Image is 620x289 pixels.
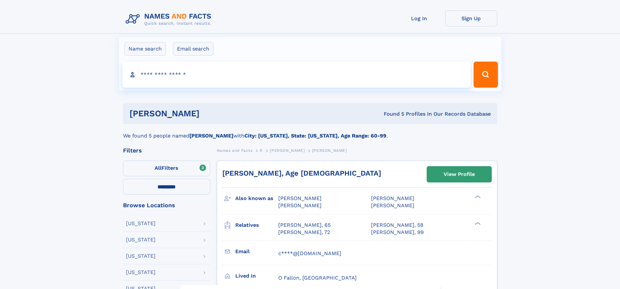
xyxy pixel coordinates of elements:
a: [PERSON_NAME], 99 [371,229,424,236]
b: City: [US_STATE], State: [US_STATE], Age Range: 60-99 [244,133,386,139]
h3: Also known as [235,193,278,204]
img: Logo Names and Facts [123,10,217,28]
h3: Relatives [235,220,278,231]
div: [US_STATE] [126,253,156,259]
label: Name search [124,42,166,56]
div: ❯ [473,195,481,199]
span: O Fallon, [GEOGRAPHIC_DATA] [278,275,357,281]
a: Sign Up [445,10,497,26]
span: [PERSON_NAME] [270,148,305,153]
h3: Email [235,246,278,257]
span: R [260,148,263,153]
label: Filters [123,161,210,176]
input: search input [122,62,471,88]
a: [PERSON_NAME], 65 [278,222,331,229]
span: [PERSON_NAME] [371,202,414,209]
a: [PERSON_NAME], 72 [278,229,330,236]
a: Names and Facts [217,146,253,154]
div: Browse Locations [123,202,210,208]
a: [PERSON_NAME] [270,146,305,154]
span: [PERSON_NAME] [371,195,414,201]
div: Filters [123,148,210,153]
div: Found 5 Profiles In Our Records Database [292,110,491,118]
span: [PERSON_NAME] [312,148,347,153]
label: Email search [173,42,214,56]
a: Log In [393,10,445,26]
span: [PERSON_NAME] [278,202,322,209]
a: R [260,146,263,154]
div: [US_STATE] [126,270,156,275]
h1: [PERSON_NAME] [130,109,292,118]
div: [US_STATE] [126,221,156,226]
div: View Profile [444,167,475,182]
button: Search Button [474,62,498,88]
h3: Lived in [235,270,278,282]
div: [US_STATE] [126,237,156,242]
div: We found 5 people named with . [123,124,497,140]
div: ❯ [473,221,481,225]
a: [PERSON_NAME], 58 [371,222,423,229]
a: View Profile [427,166,491,182]
span: All [155,165,161,171]
span: [PERSON_NAME] [278,195,322,201]
b: [PERSON_NAME] [189,133,233,139]
a: [PERSON_NAME], Age [DEMOGRAPHIC_DATA] [222,169,381,177]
